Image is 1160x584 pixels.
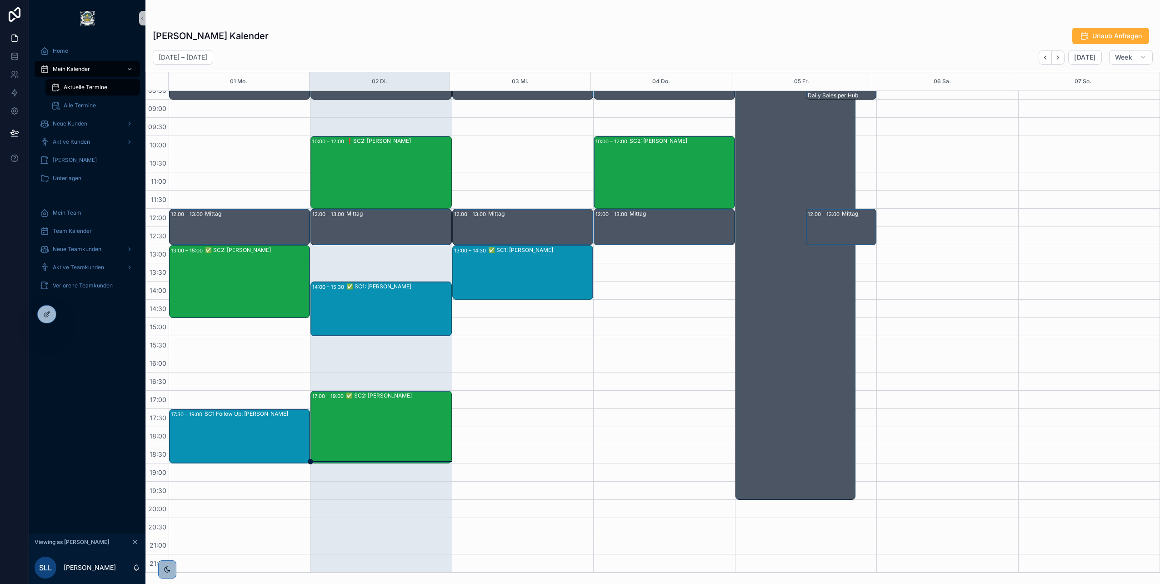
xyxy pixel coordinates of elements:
p: [PERSON_NAME] [64,563,116,572]
button: [DATE] [1068,50,1101,65]
div: 12:00 – 13:00Mittag [806,209,876,245]
div: 10:00 – 12:00 [595,137,630,146]
span: Unterlagen [53,175,81,182]
span: Mein Kalender [53,65,90,73]
div: Mittag [205,210,309,217]
button: Back [1039,50,1052,65]
button: 02 Di. [372,72,387,91]
span: Aktuelle Termine [64,84,107,91]
div: 12:00 – 13:00Mittag [170,209,310,245]
div: SC2: [PERSON_NAME] [630,137,734,145]
div: 12:00 – 13:00 [171,210,205,219]
span: 16:00 [147,359,169,367]
div: 03 Mi. [512,72,529,91]
div: 12:00 – 13:00 [454,210,488,219]
a: Team Kalender [35,223,140,239]
span: SLL [39,562,52,573]
span: 12:30 [147,232,169,240]
span: 21:30 [147,559,169,567]
span: Home [53,47,68,55]
span: Team Kalender [53,227,92,235]
div: 01 Mo. [230,72,247,91]
div: 17:30 – 19:00SC1 Follow Up: [PERSON_NAME] [170,409,310,463]
div: 12:00 – 13:00 [312,210,346,219]
div: 06 Sa. [934,72,951,91]
span: Mein Team [53,209,81,216]
div: 10:00 – 12:00SC2: [PERSON_NAME] [594,136,734,208]
h1: [PERSON_NAME] Kalender [153,30,269,42]
a: Neue Kunden [35,116,140,132]
span: Neue Teamkunden [53,246,101,253]
div: 12:00 – 13:00Mittag [453,209,593,245]
span: 21:00 [147,541,169,549]
span: 16:30 [147,378,169,385]
span: Verlorene Teamkunden [53,282,113,289]
div: ✅ SC2: [PERSON_NAME] [205,247,309,254]
div: Mittag [488,210,592,217]
a: Verlorene Teamkunden [35,277,140,294]
span: 09:30 [146,123,169,131]
span: [PERSON_NAME] [53,156,97,164]
span: 18:00 [147,432,169,440]
div: 12:00 – 13:00Mittag [594,209,734,245]
a: Mein Kalender [35,61,140,77]
button: Urlaub Anfragen [1072,28,1149,44]
a: Alle Termine [45,97,140,114]
span: 20:30 [146,523,169,531]
span: 08:30 [146,86,169,94]
span: 19:30 [147,487,169,494]
span: 20:00 [146,505,169,513]
a: Mein Team [35,205,140,221]
div: 10:00 – 12:00❗SC2: [PERSON_NAME] [311,136,451,208]
div: 13:00 – 15:00✅ SC2: [PERSON_NAME] [170,246,310,317]
img: App logo [80,11,95,25]
div: 14:00 – 15:30 [312,282,346,292]
div: scrollable content [29,36,145,306]
div: ✅ SC2: [PERSON_NAME] [346,392,450,399]
a: Neue Teamkunden [35,241,140,257]
div: Mittag [630,210,734,217]
div: 08:00 – 20:00All Hands Blocker [736,64,855,499]
span: Week [1115,53,1132,61]
div: Mittag [842,210,875,217]
span: Aktive Kunden [53,138,90,146]
span: 14:30 [147,305,169,312]
span: 10:30 [147,159,169,167]
div: 12:00 – 13:00 [808,210,842,219]
a: Unterlagen [35,170,140,186]
div: Daily Sales per Hub [808,92,875,99]
a: Aktive Kunden [35,134,140,150]
div: 17:00 – 19:00 [312,392,346,401]
button: 05 Fr. [794,72,809,91]
span: 11:00 [149,177,169,185]
span: Aktive Teamkunden [53,264,104,271]
button: 04 Do. [652,72,670,91]
button: Next [1052,50,1065,65]
div: ✅ SC1: [PERSON_NAME] [488,247,592,254]
span: Neue Kunden [53,120,87,127]
div: 17:30 – 19:00 [171,410,205,419]
span: 18:30 [147,450,169,458]
a: Home [35,43,140,59]
div: 13:00 – 14:30✅ SC1: [PERSON_NAME] [453,246,593,299]
div: Mittag [346,210,450,217]
span: 09:00 [146,105,169,112]
span: Viewing as [PERSON_NAME] [35,539,109,546]
span: 11:30 [149,196,169,203]
span: 10:00 [147,141,169,149]
div: 12:00 – 13:00Mittag [311,209,451,245]
span: 17:00 [148,396,169,403]
div: 10:00 – 12:00 [312,137,346,146]
div: 12:00 – 13:00 [595,210,630,219]
span: 13:00 [147,250,169,258]
span: 17:30 [148,414,169,422]
span: Urlaub Anfragen [1092,31,1142,40]
div: 17:00 – 19:00✅ SC2: [PERSON_NAME] [311,391,451,463]
h2: [DATE] – [DATE] [159,53,207,62]
a: [PERSON_NAME] [35,152,140,168]
div: 13:00 – 15:00 [171,246,205,255]
span: 13:30 [147,268,169,276]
